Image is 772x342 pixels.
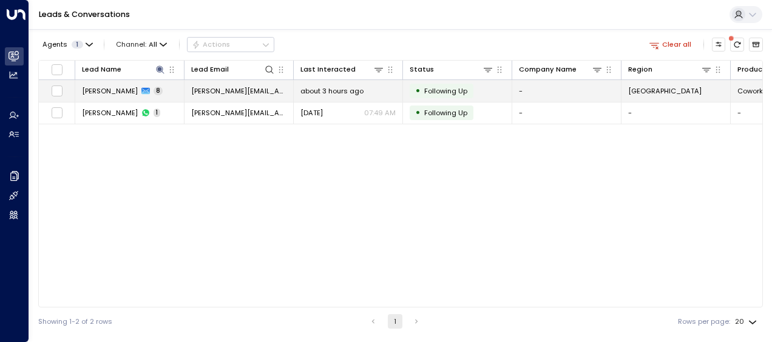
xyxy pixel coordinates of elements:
span: 1 [154,109,160,117]
td: - [512,102,621,124]
span: Curran [82,108,138,118]
span: Agents [42,41,67,48]
div: Lead Email [191,64,275,75]
div: Button group with a nested menu [187,37,274,52]
div: Region [628,64,652,75]
div: • [415,104,421,121]
p: 07:49 AM [364,108,396,118]
div: Company Name [519,64,577,75]
span: London [628,86,702,96]
div: • [415,82,421,99]
div: Status [410,64,434,75]
a: Leads & Conversations [39,9,130,19]
div: Last Interacted [300,64,384,75]
td: - [621,102,731,124]
td: - [512,80,621,101]
div: Status [410,64,493,75]
button: Channel:All [112,38,171,51]
button: Agents1 [38,38,96,51]
div: Product [737,64,766,75]
span: curran@forge-mgmt.com [191,108,286,118]
div: Lead Name [82,64,121,75]
div: Showing 1-2 of 2 rows [38,317,112,327]
span: Toggle select row [51,107,63,119]
div: 20 [735,314,759,329]
span: 1 [72,41,83,49]
span: Following Up [424,108,467,118]
span: There are new threads available. Refresh the grid to view the latest updates. [730,38,744,52]
nav: pagination navigation [365,314,424,329]
span: Toggle select all [51,64,63,76]
div: Lead Name [82,64,166,75]
button: Archived Leads [749,38,763,52]
span: Curran [82,86,138,96]
div: Lead Email [191,64,229,75]
div: Last Interacted [300,64,356,75]
span: Sep 10, 2025 [300,108,323,118]
button: Customize [712,38,726,52]
span: Following Up [424,86,467,96]
span: Toggle select row [51,85,63,97]
span: curran@forge-mgmt.com [191,86,286,96]
span: about 3 hours ago [300,86,364,96]
button: Actions [187,37,274,52]
label: Rows per page: [678,317,730,327]
div: Company Name [519,64,603,75]
span: All [149,41,157,49]
div: Actions [192,40,230,49]
button: Clear all [645,38,696,51]
button: page 1 [388,314,402,329]
span: 8 [154,87,163,95]
span: Channel: [112,38,171,51]
div: Region [628,64,712,75]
